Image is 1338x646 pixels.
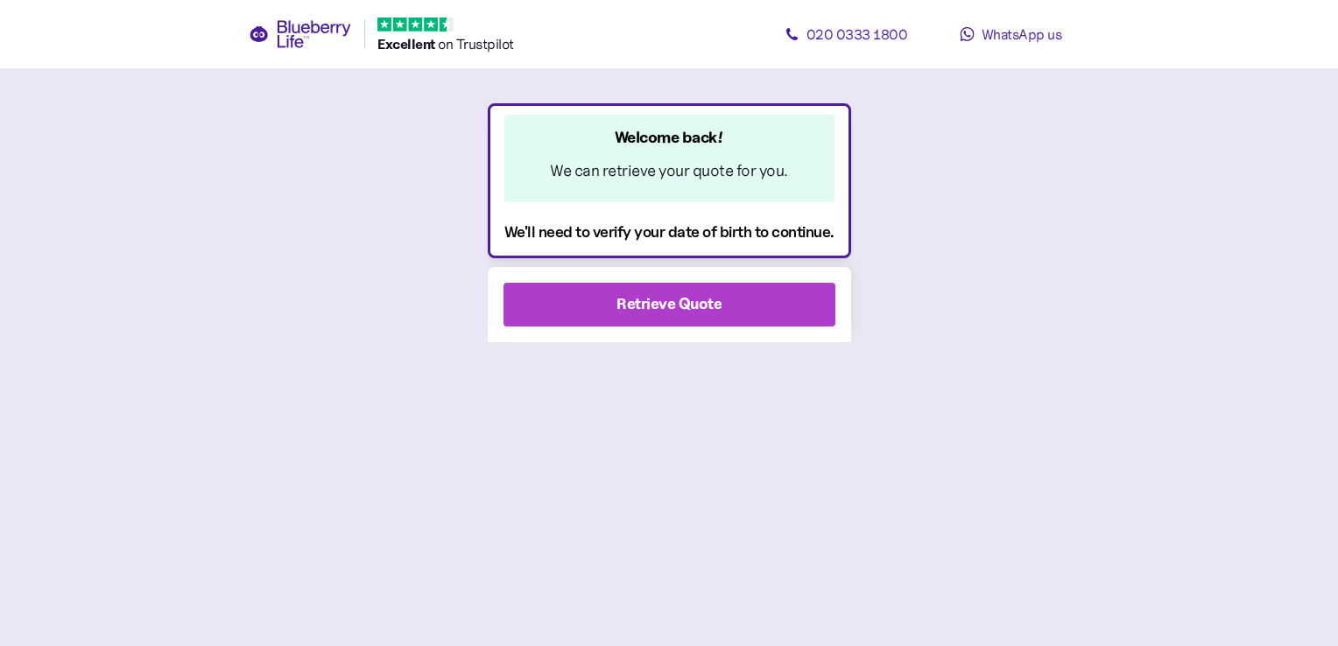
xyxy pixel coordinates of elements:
[616,292,722,316] div: Retrieve Quote
[504,283,835,327] button: Retrieve Quote
[536,125,803,150] div: Welcome back!
[932,17,1089,52] a: WhatsApp us
[377,35,438,53] span: Excellent ️
[536,158,803,183] div: We can retrieve your quote for you.
[504,220,834,243] div: We'll need to verify your date of birth to continue.
[982,25,1062,43] span: WhatsApp us
[438,35,514,53] span: on Trustpilot
[767,17,925,52] a: 020 0333 1800
[806,25,908,43] span: 020 0333 1800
